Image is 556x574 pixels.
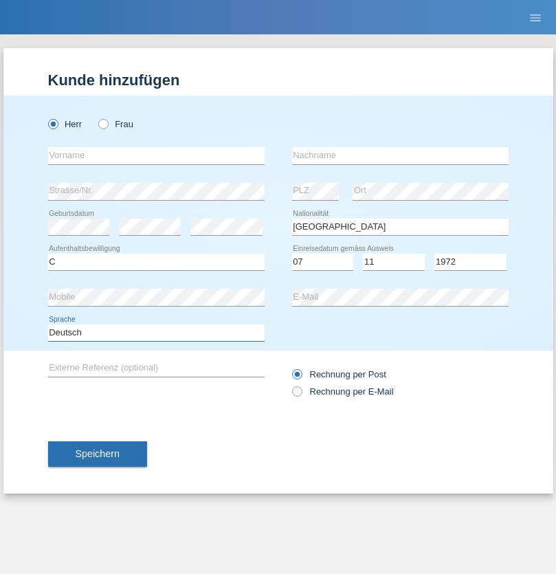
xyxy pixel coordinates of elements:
[522,13,549,21] a: menu
[48,71,509,89] h1: Kunde hinzufügen
[48,119,57,128] input: Herr
[76,448,120,459] span: Speichern
[529,11,542,25] i: menu
[48,441,147,467] button: Speichern
[98,119,133,129] label: Frau
[292,386,394,397] label: Rechnung per E-Mail
[292,369,386,379] label: Rechnung per Post
[292,386,301,404] input: Rechnung per E-Mail
[98,119,107,128] input: Frau
[292,369,301,386] input: Rechnung per Post
[48,119,82,129] label: Herr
